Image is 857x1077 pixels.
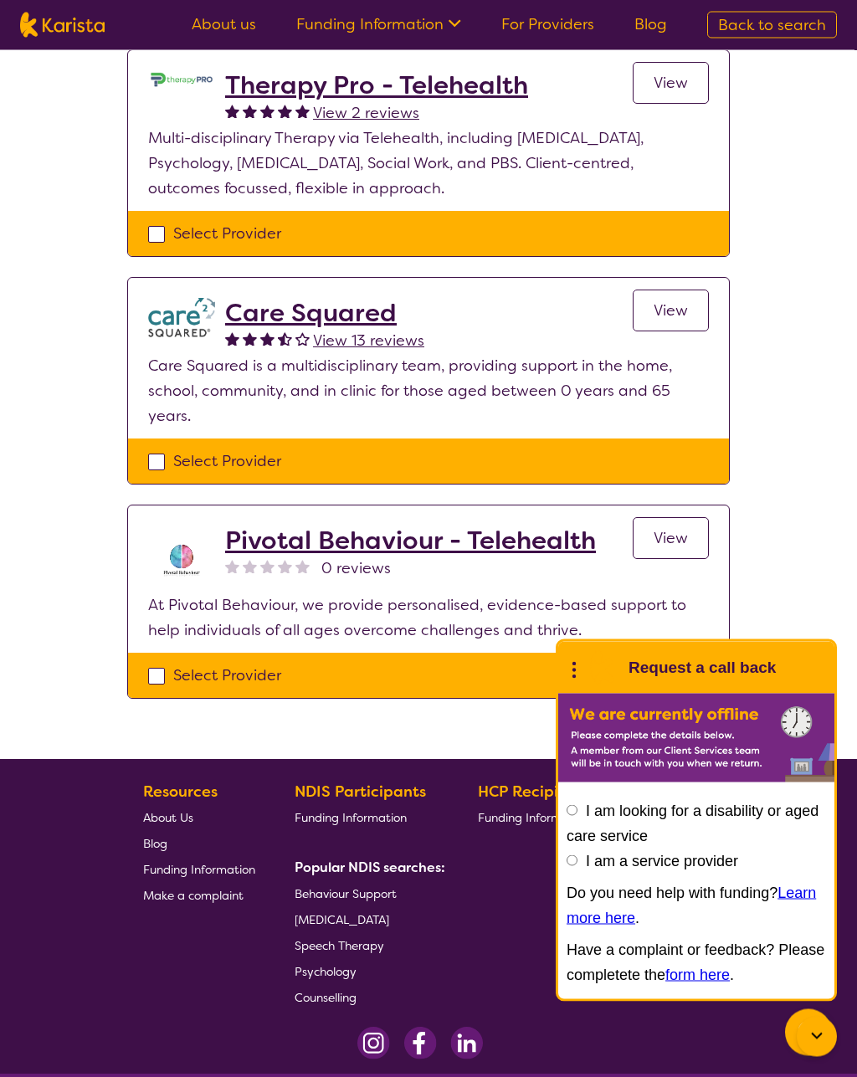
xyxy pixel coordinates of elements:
[260,560,275,574] img: nonereviewstar
[225,560,239,574] img: nonereviewstar
[295,805,439,831] a: Funding Information
[295,332,310,346] img: emptystar
[665,967,730,983] a: form here
[148,526,215,593] img: s8av3rcikle0tbnjpqc8.png
[478,805,590,831] a: Funding Information
[403,1028,437,1060] img: Facebook
[654,529,688,549] span: View
[585,651,618,685] img: Karista
[225,299,424,329] a: Care Squared
[296,14,461,34] a: Funding Information
[295,859,445,877] b: Popular NDIS searches:
[260,105,275,119] img: fullstar
[450,1028,483,1060] img: LinkedIn
[243,332,257,346] img: fullstar
[278,105,292,119] img: fullstar
[295,913,389,928] span: [MEDICAL_DATA]
[295,105,310,119] img: fullstar
[278,332,292,346] img: halfstar
[295,965,357,980] span: Psychology
[148,593,709,644] p: At Pivotal Behaviour, we provide personalised, evidence-based support to help individuals of all ...
[313,329,424,354] a: View 13 reviews
[295,991,357,1006] span: Counselling
[501,14,594,34] a: For Providers
[143,837,167,852] span: Blog
[148,126,709,202] p: Multi-disciplinary Therapy via Telehealth, including [MEDICAL_DATA], Psychology, [MEDICAL_DATA], ...
[567,880,826,931] p: Do you need help with funding? .
[20,13,105,38] img: Karista logo
[633,63,709,105] a: View
[143,811,193,826] span: About Us
[143,883,255,909] a: Make a complaint
[654,74,688,94] span: View
[148,354,709,429] p: Care Squared is a multidisciplinary team, providing support in the home, school, community, and i...
[278,560,292,574] img: nonereviewstar
[478,811,590,826] span: Funding Information
[295,881,439,907] a: Behaviour Support
[148,71,215,90] img: lehxprcbtunjcwin5sb4.jpg
[718,15,826,35] span: Back to search
[225,526,596,556] a: Pivotal Behaviour - Telehealth
[295,560,310,574] img: nonereviewstar
[192,14,256,34] a: About us
[225,332,239,346] img: fullstar
[143,831,255,857] a: Blog
[148,299,215,338] img: watfhvlxxexrmzu5ckj6.png
[313,101,419,126] a: View 2 reviews
[225,71,528,101] a: Therapy Pro - Telehealth
[295,933,439,959] a: Speech Therapy
[567,803,819,844] label: I am looking for a disability or aged care service
[260,332,275,346] img: fullstar
[143,805,255,831] a: About Us
[295,907,439,933] a: [MEDICAL_DATA]
[143,782,218,803] b: Resources
[321,556,391,582] span: 0 reviews
[295,959,439,985] a: Psychology
[634,14,667,34] a: Blog
[295,811,407,826] span: Funding Information
[143,857,255,883] a: Funding Information
[785,1009,832,1056] button: Channel Menu
[243,105,257,119] img: fullstar
[295,985,439,1011] a: Counselling
[295,782,426,803] b: NDIS Participants
[143,863,255,878] span: Funding Information
[295,939,384,954] span: Speech Therapy
[633,518,709,560] a: View
[313,104,419,124] span: View 2 reviews
[243,560,257,574] img: nonereviewstar
[633,290,709,332] a: View
[143,889,244,904] span: Make a complaint
[357,1028,390,1060] img: Instagram
[567,937,826,987] p: Have a complaint or feedback? Please completete the .
[478,782,590,803] b: HCP Recipients
[313,331,424,351] span: View 13 reviews
[654,301,688,321] span: View
[629,655,776,680] h1: Request a call back
[295,887,397,902] span: Behaviour Support
[225,105,239,119] img: fullstar
[707,12,837,38] a: Back to search
[586,853,738,869] label: I am a service provider
[558,694,834,782] img: Karista offline chat form to request call back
